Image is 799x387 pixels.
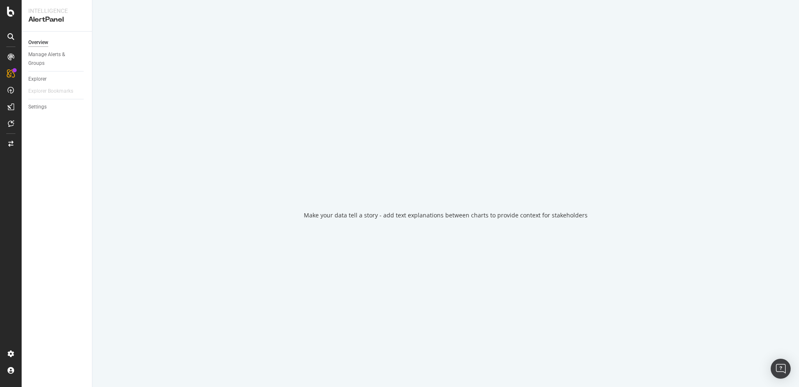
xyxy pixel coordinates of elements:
[771,359,791,379] div: Open Intercom Messenger
[28,87,73,96] div: Explorer Bookmarks
[304,211,588,219] div: Make your data tell a story - add text explanations between charts to provide context for stakeho...
[28,38,48,47] div: Overview
[28,75,47,84] div: Explorer
[28,15,85,25] div: AlertPanel
[28,38,86,47] a: Overview
[28,50,86,68] a: Manage Alerts & Groups
[28,103,47,111] div: Settings
[28,7,85,15] div: Intelligence
[28,75,86,84] a: Explorer
[416,168,476,198] div: animation
[28,50,78,68] div: Manage Alerts & Groups
[28,87,82,96] a: Explorer Bookmarks
[28,103,86,111] a: Settings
